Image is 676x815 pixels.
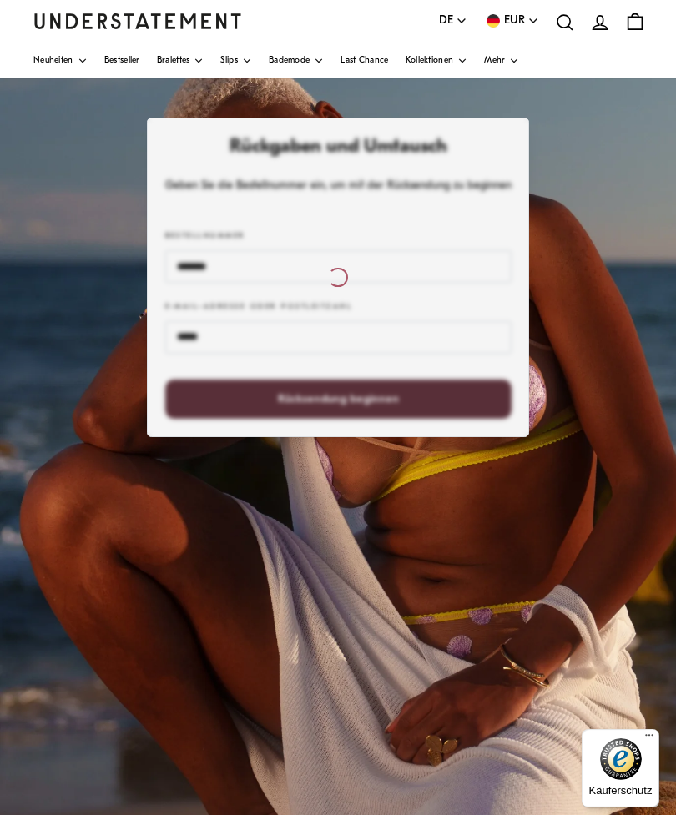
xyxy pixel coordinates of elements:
a: Slips [220,43,252,78]
a: Bralettes [157,43,204,78]
img: Trusted Shops Gütesiegel [600,738,642,780]
span: Kollektionen [406,57,454,65]
span: Bademode [269,57,310,65]
a: Kollektionen [406,43,468,78]
button: Trusted Shops GütesiegelKäuferschutz [582,729,659,807]
a: Last Chance [341,43,388,78]
span: Mehr [484,57,505,65]
a: Bademode [269,43,324,78]
p: Käuferschutz [582,784,659,797]
span: Slips [220,57,238,65]
button: EUR [484,12,539,30]
span: Bralettes [157,57,190,65]
button: Menü [639,729,659,749]
span: Last Chance [341,57,388,65]
span: DE [439,12,453,30]
a: Bestseller [104,43,140,78]
span: Neuheiten [33,57,73,65]
button: DE [439,12,467,30]
a: Understatement Homepage [33,13,242,28]
span: Bestseller [104,57,140,65]
a: Mehr [484,43,519,78]
a: Neuheiten [33,43,88,78]
span: EUR [504,12,525,30]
